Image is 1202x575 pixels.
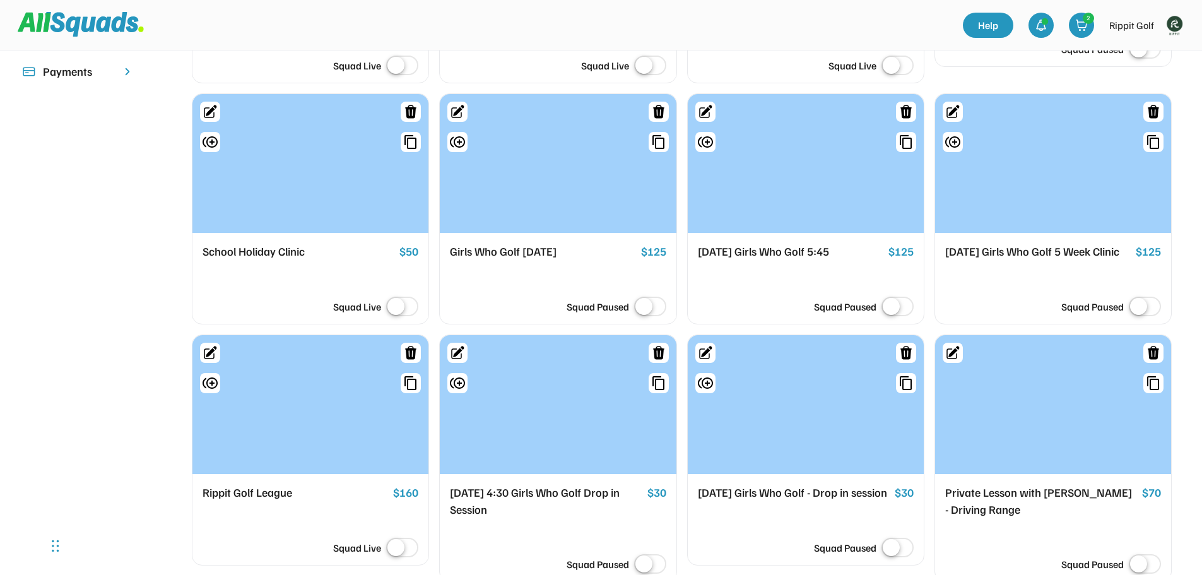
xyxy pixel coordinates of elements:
[1109,18,1154,33] div: Rippit Golf
[333,58,381,73] div: Squad Live
[963,13,1013,38] a: Help
[399,243,418,261] div: $50
[698,484,890,502] div: [DATE] Girls Who Golf - Drop in session
[888,243,914,261] div: $125
[647,484,666,502] div: $30
[450,484,642,518] div: [DATE] 4:30 Girls Who Golf Drop in Session
[567,557,629,572] div: Squad Paused
[1083,13,1093,23] div: 2
[23,66,35,78] img: Icon%20%2815%29.svg
[333,540,381,555] div: Squad Live
[43,63,114,80] div: Payments
[1035,19,1047,32] img: bell-03%20%281%29.svg
[814,299,876,314] div: Squad Paused
[641,243,666,261] div: $125
[203,484,388,502] div: Rippit Golf League
[121,66,134,78] img: chevron-right.svg
[18,12,144,36] img: Squad%20Logo.svg
[945,243,1131,261] div: [DATE] Girls Who Golf 5 Week Clinic
[814,540,876,555] div: Squad Paused
[698,243,883,261] div: [DATE] Girls Who Golf 5:45
[828,58,876,73] div: Squad Live
[1061,299,1124,314] div: Squad Paused
[1136,243,1161,261] div: $125
[581,58,629,73] div: Squad Live
[1075,19,1088,32] img: shopping-cart-01%20%281%29.svg
[895,484,914,502] div: $30
[1162,13,1187,38] img: Rippitlogov2_green.png
[393,484,418,502] div: $160
[333,299,381,314] div: Squad Live
[567,299,629,314] div: Squad Paused
[450,243,635,261] div: Girls Who Golf [DATE]
[945,484,1137,518] div: Private Lesson with [PERSON_NAME] - Driving Range
[203,243,394,261] div: School Holiday Clinic
[1142,484,1161,502] div: $70
[1061,557,1124,572] div: Squad Paused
